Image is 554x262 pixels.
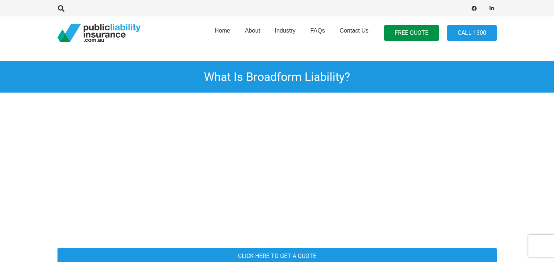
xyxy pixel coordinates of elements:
[275,27,295,34] span: Industry
[487,3,497,14] a: LinkedIn
[245,27,260,34] span: About
[57,24,141,42] a: pli_logotransparent
[54,5,69,12] a: Search
[303,14,332,52] a: FAQs
[447,25,497,41] a: Call 1300
[310,27,325,34] span: FAQs
[215,27,230,34] span: Home
[469,3,479,14] a: Facebook
[332,14,376,52] a: Contact Us
[384,25,439,41] a: FREE QUOTE
[339,27,368,34] span: Contact Us
[267,14,303,52] a: Industry
[238,14,268,52] a: About
[207,14,238,52] a: Home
